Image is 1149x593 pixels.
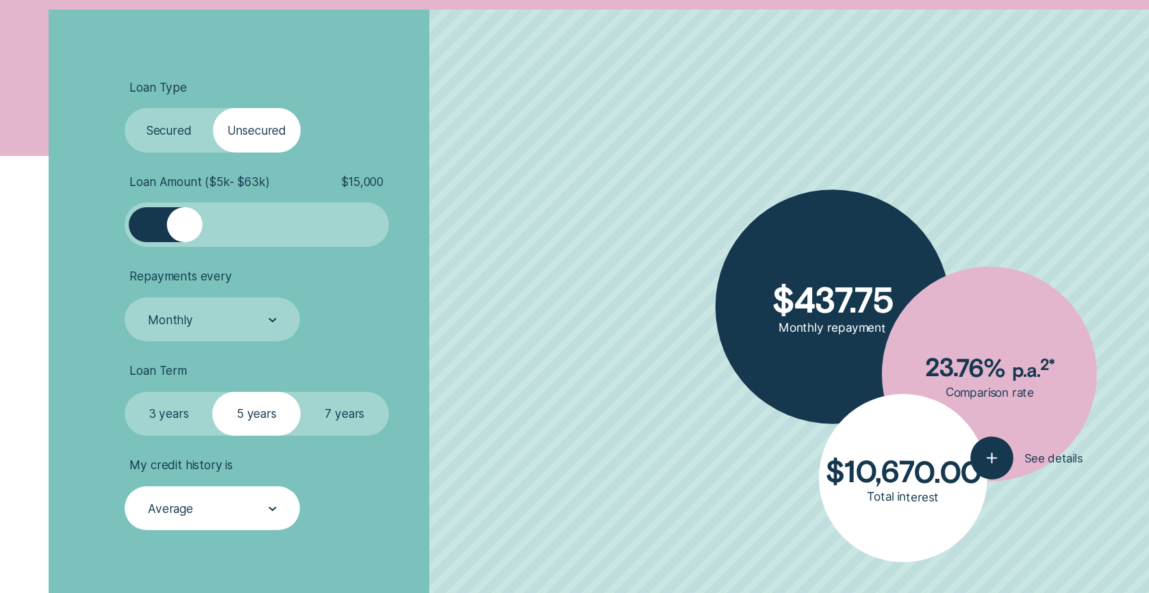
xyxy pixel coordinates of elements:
[213,108,301,152] label: Unsecured
[129,363,186,378] span: Loan Term
[125,108,213,152] label: Secured
[148,501,193,516] div: Average
[129,269,231,283] span: Repayments every
[1024,451,1083,465] span: See details
[213,392,301,436] label: 5 years
[125,392,213,436] label: 3 years
[129,80,186,94] span: Loan Type
[301,392,389,436] label: 7 years
[970,436,1082,480] button: See details
[129,458,233,472] span: My credit history is
[129,174,269,189] span: Loan Amount ( $5k - $63k )
[341,174,383,189] span: $ 15,000
[148,313,193,327] div: Monthly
